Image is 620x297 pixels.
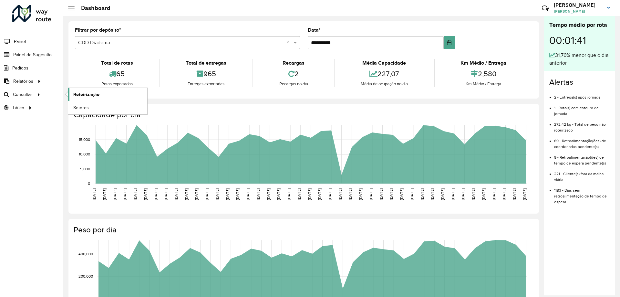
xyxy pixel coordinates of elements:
[554,133,610,150] li: 69 - Retroalimentação(ões) de coordenadas pendente(s)
[420,188,424,200] text: [DATE]
[13,78,33,85] span: Relatórios
[123,188,127,200] text: [DATE]
[205,188,209,200] text: [DATE]
[68,101,147,114] a: Setores
[255,81,332,87] div: Recargas no dia
[88,181,90,186] text: 0
[338,188,342,200] text: [DATE]
[246,188,250,200] text: [DATE]
[276,188,281,200] text: [DATE]
[451,188,455,200] text: [DATE]
[74,110,532,120] h4: Capacidade por dia
[317,188,322,200] text: [DATE]
[522,188,527,200] text: [DATE]
[554,2,602,8] h3: [PERSON_NAME]
[13,51,52,58] span: Painel de Sugestão
[143,188,148,200] text: [DATE]
[336,67,432,81] div: 227,07
[80,167,90,171] text: 5,000
[502,188,506,200] text: [DATE]
[161,67,251,81] div: 965
[297,188,301,200] text: [DATE]
[554,150,610,166] li: 9 - Retroalimentação(ões) de tempo de espera pendente(s)
[73,104,89,111] span: Setores
[379,188,383,200] text: [DATE]
[255,67,332,81] div: 2
[549,21,610,29] div: Tempo médio por rota
[538,1,552,15] a: Contato Rápido
[266,188,271,200] text: [DATE]
[461,188,465,200] text: [DATE]
[554,117,610,133] li: 272,42 kg - Total de peso não roteirizado
[358,188,363,200] text: [DATE]
[77,59,157,67] div: Total de rotas
[194,188,199,200] text: [DATE]
[113,188,117,200] text: [DATE]
[492,188,496,200] text: [DATE]
[554,8,602,14] span: [PERSON_NAME]
[512,188,516,200] text: [DATE]
[161,59,251,67] div: Total de entregas
[255,59,332,67] div: Recargas
[235,188,240,200] text: [DATE]
[554,183,610,205] li: 1183 - Dias sem retroalimentação de tempo de espera
[225,188,230,200] text: [DATE]
[79,152,90,156] text: 10,000
[154,188,158,200] text: [DATE]
[78,274,93,278] text: 200,000
[436,67,531,81] div: 2,580
[430,188,434,200] text: [DATE]
[13,91,33,98] span: Consultas
[184,188,189,200] text: [DATE]
[444,36,455,49] button: Choose Date
[348,188,352,200] text: [DATE]
[74,225,532,235] h4: Peso por dia
[549,78,610,87] h4: Alertas
[92,188,96,200] text: [DATE]
[174,188,178,200] text: [DATE]
[440,188,445,200] text: [DATE]
[554,100,610,117] li: 1 - Rota(s) com estouro de jornada
[78,252,93,256] text: 400,000
[12,104,24,111] span: Tático
[399,188,404,200] text: [DATE]
[410,188,414,200] text: [DATE]
[481,188,486,200] text: [DATE]
[73,91,99,98] span: Roteirização
[336,59,432,67] div: Média Capacidade
[286,39,292,47] span: Clear all
[14,38,26,45] span: Painel
[75,26,121,34] label: Filtrar por depósito
[307,188,312,200] text: [DATE]
[287,188,291,200] text: [DATE]
[436,81,531,87] div: Km Médio / Entrega
[328,188,332,200] text: [DATE]
[471,188,475,200] text: [DATE]
[369,188,373,200] text: [DATE]
[256,188,260,200] text: [DATE]
[77,67,157,81] div: 65
[336,81,432,87] div: Média de ocupação no dia
[549,29,610,51] div: 00:01:41
[12,65,28,71] span: Pedidos
[164,188,168,200] text: [DATE]
[68,88,147,101] a: Roteirização
[554,166,610,183] li: 221 - Cliente(s) fora da malha viária
[133,188,137,200] text: [DATE]
[436,59,531,67] div: Km Médio / Entrega
[389,188,393,200] text: [DATE]
[549,51,610,67] div: 31,76% menor que o dia anterior
[79,137,90,142] text: 15,000
[215,188,219,200] text: [DATE]
[554,90,610,100] li: 2 - Entrega(s) após jornada
[75,5,110,12] h2: Dashboard
[161,81,251,87] div: Entregas exportadas
[77,81,157,87] div: Rotas exportadas
[308,26,321,34] label: Data
[102,188,107,200] text: [DATE]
